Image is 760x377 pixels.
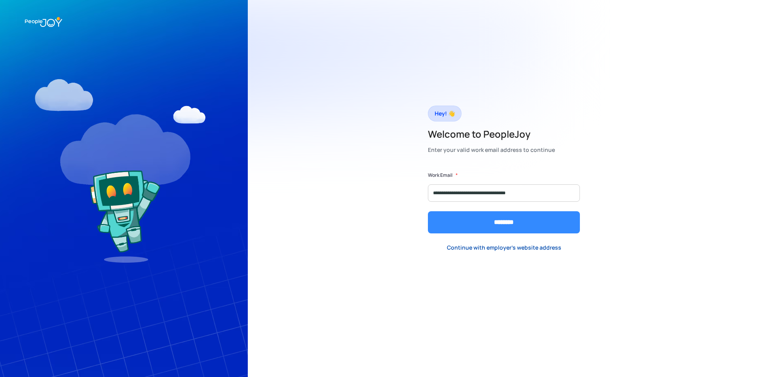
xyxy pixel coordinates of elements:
[428,144,555,155] div: Enter your valid work email address to continue
[428,171,452,179] label: Work Email
[447,244,561,252] div: Continue with employer's website address
[441,239,568,256] a: Continue with employer's website address
[428,171,580,233] form: Form
[435,108,455,119] div: Hey! 👋
[428,128,555,140] h2: Welcome to PeopleJoy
